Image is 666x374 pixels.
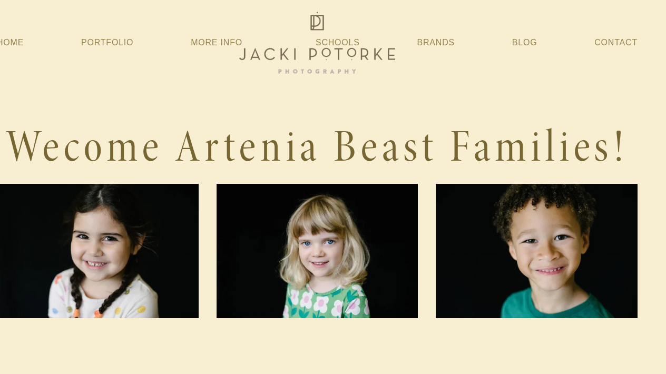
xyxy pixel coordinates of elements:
a: Schools [316,33,360,52]
a: Brands [417,33,455,52]
img: Jacki Potorke Sacramento Family Photographer [233,9,401,76]
a: Contact [594,33,638,52]
a: Portfolio [81,38,133,47]
a: Blog [512,33,537,52]
a: More Info [191,33,242,52]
